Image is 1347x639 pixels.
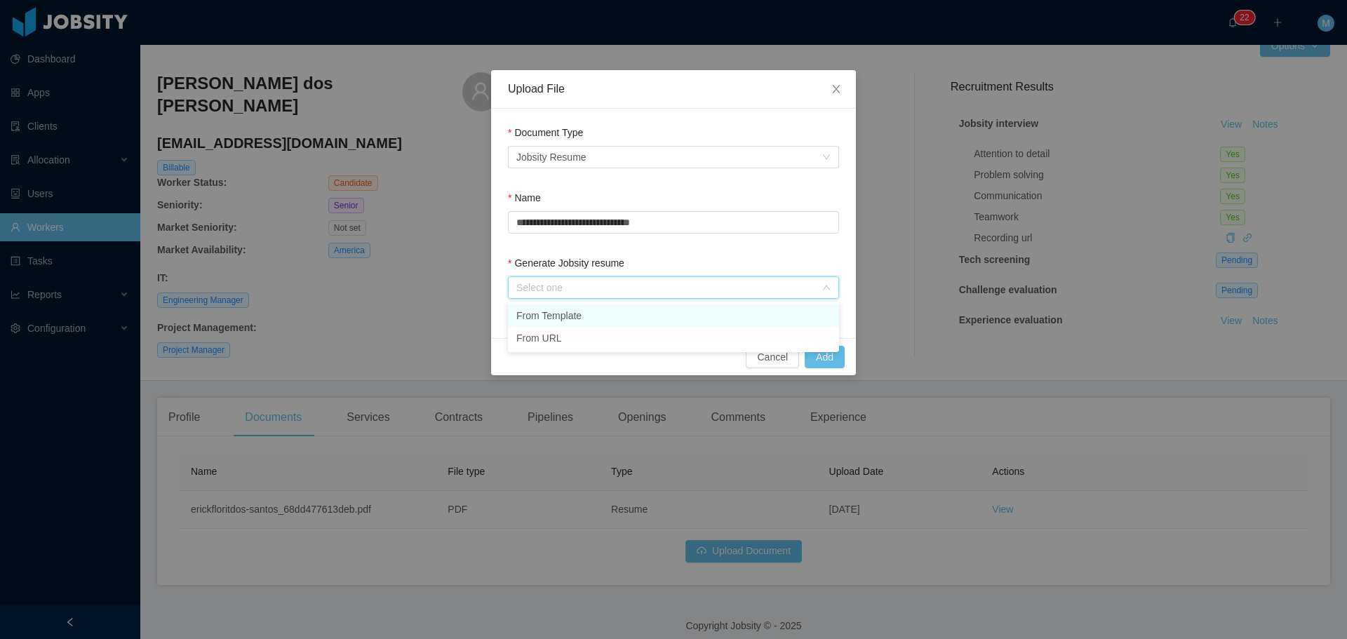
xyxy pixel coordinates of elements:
label: Document Type [508,127,583,138]
input: Name [508,211,839,234]
li: From URL [508,327,839,349]
button: Cancel [746,346,799,368]
i: icon: close [831,83,842,95]
i: icon: down [822,283,831,293]
i: icon: down [822,153,831,163]
label: Generate Jobsity resume [508,257,624,269]
button: Add [805,346,845,368]
button: Close [817,70,856,109]
li: From Template [508,304,839,327]
div: Jobsity Resume [516,147,587,168]
div: Select one [516,281,815,295]
label: Name [508,192,541,203]
div: Upload File [508,81,839,97]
